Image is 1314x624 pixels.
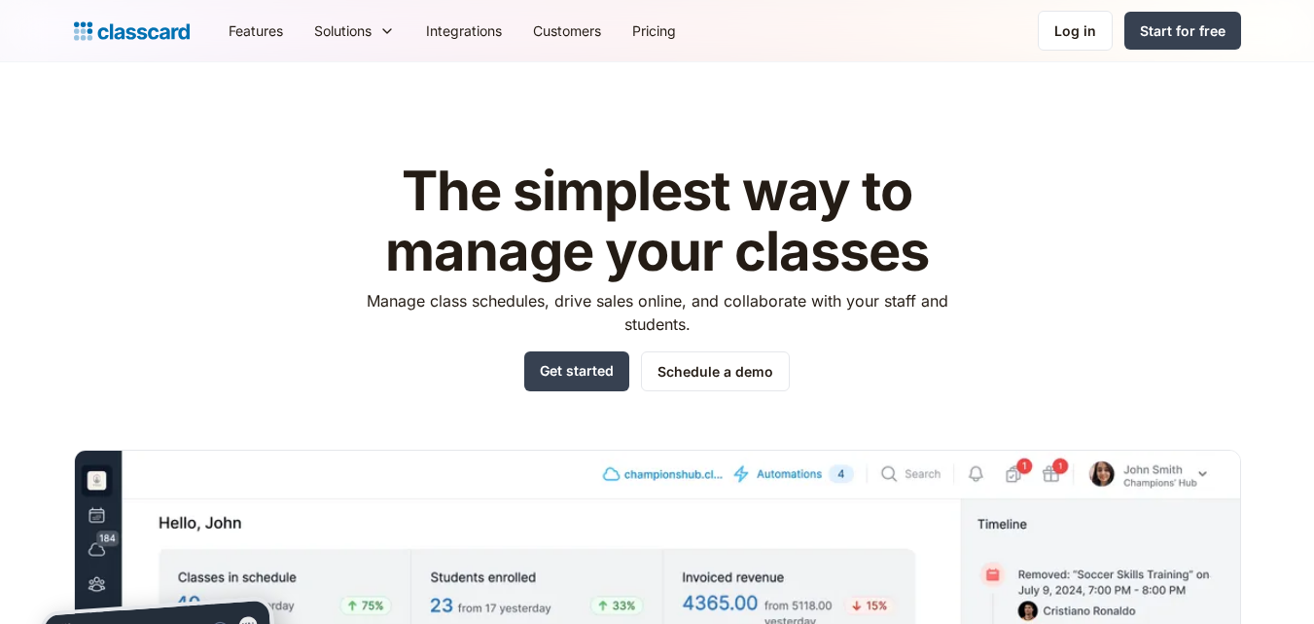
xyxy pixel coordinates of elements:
p: Manage class schedules, drive sales online, and collaborate with your staff and students. [348,289,966,336]
div: Solutions [299,9,410,53]
div: Solutions [314,20,372,41]
h1: The simplest way to manage your classes [348,162,966,281]
div: Log in [1054,20,1096,41]
a: Schedule a demo [641,351,790,391]
a: Log in [1038,11,1113,51]
div: Start for free [1140,20,1225,41]
a: Integrations [410,9,517,53]
a: home [74,18,190,45]
a: Start for free [1124,12,1241,50]
a: Pricing [617,9,692,53]
a: Get started [524,351,629,391]
a: Customers [517,9,617,53]
a: Features [213,9,299,53]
